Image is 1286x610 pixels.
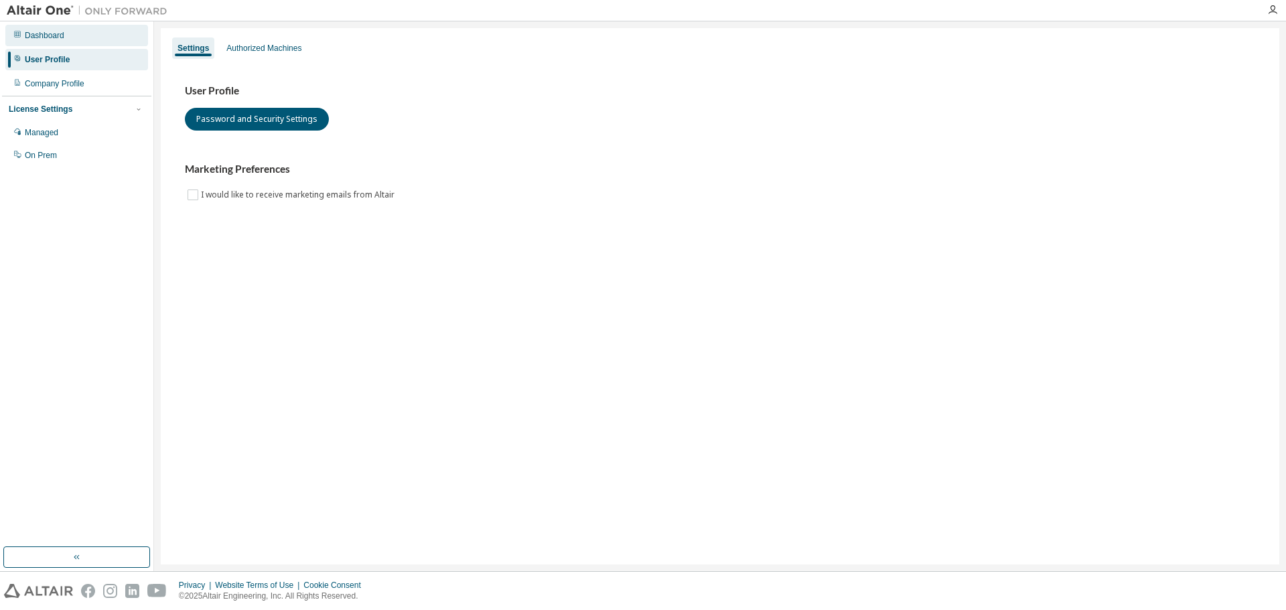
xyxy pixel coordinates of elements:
div: Settings [177,43,209,54]
img: facebook.svg [81,584,95,598]
img: linkedin.svg [125,584,139,598]
label: I would like to receive marketing emails from Altair [201,187,397,203]
div: Dashboard [25,30,64,41]
div: Privacy [179,580,215,591]
img: altair_logo.svg [4,584,73,598]
button: Password and Security Settings [185,108,329,131]
div: Website Terms of Use [215,580,303,591]
div: Cookie Consent [303,580,368,591]
div: On Prem [25,150,57,161]
img: youtube.svg [147,584,167,598]
h3: User Profile [185,84,1255,98]
h3: Marketing Preferences [185,163,1255,176]
img: Altair One [7,4,174,17]
div: User Profile [25,54,70,65]
img: instagram.svg [103,584,117,598]
div: Managed [25,127,58,138]
p: © 2025 Altair Engineering, Inc. All Rights Reserved. [179,591,369,602]
div: Company Profile [25,78,84,89]
div: License Settings [9,104,72,115]
div: Authorized Machines [226,43,301,54]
